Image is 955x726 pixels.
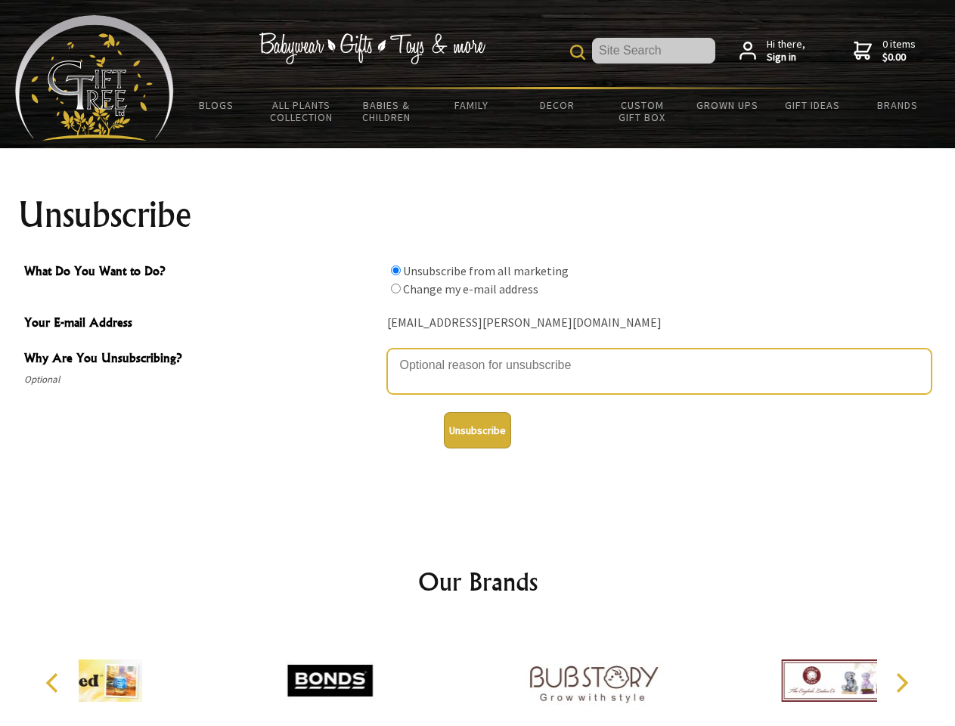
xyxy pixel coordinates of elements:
img: product search [570,45,585,60]
strong: Sign in [767,51,805,64]
span: Why Are You Unsubscribing? [24,349,380,371]
a: 0 items$0.00 [854,38,916,64]
input: Site Search [592,38,715,64]
div: [EMAIL_ADDRESS][PERSON_NAME][DOMAIN_NAME] [387,312,932,335]
a: Decor [514,89,600,121]
img: Babyware - Gifts - Toys and more... [15,15,174,141]
span: What Do You Want to Do? [24,262,380,284]
button: Next [885,666,918,700]
a: Gift Ideas [770,89,855,121]
span: Hi there, [767,38,805,64]
a: Babies & Children [344,89,429,133]
a: Grown Ups [684,89,770,121]
input: What Do You Want to Do? [391,265,401,275]
a: BLOGS [174,89,259,121]
a: Custom Gift Box [600,89,685,133]
img: Babywear - Gifts - Toys & more [259,33,485,64]
span: Optional [24,371,380,389]
a: All Plants Collection [259,89,345,133]
button: Previous [38,666,71,700]
label: Change my e-mail address [403,281,538,296]
h1: Unsubscribe [18,197,938,233]
span: Your E-mail Address [24,313,380,335]
input: What Do You Want to Do? [391,284,401,293]
textarea: Why Are You Unsubscribing? [387,349,932,394]
a: Brands [855,89,941,121]
a: Hi there,Sign in [740,38,805,64]
span: 0 items [882,37,916,64]
button: Unsubscribe [444,412,511,448]
h2: Our Brands [30,563,926,600]
a: Family [429,89,515,121]
label: Unsubscribe from all marketing [403,263,569,278]
strong: $0.00 [882,51,916,64]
